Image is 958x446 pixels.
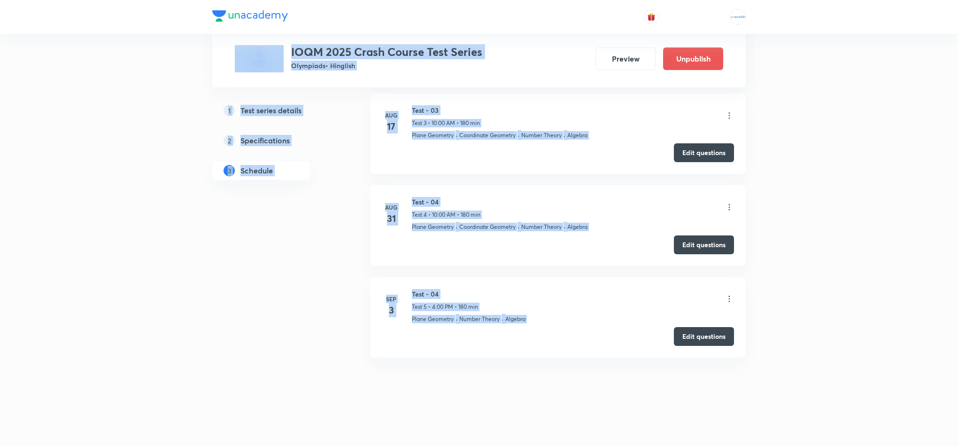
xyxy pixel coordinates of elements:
img: fallback-thumbnail.png [235,45,284,72]
div: · [564,223,565,231]
p: Plane Geometry [412,131,454,140]
img: Company Logo [212,10,288,22]
p: Plane Geometry [412,315,454,323]
p: Plane Geometry [412,223,454,231]
div: · [518,131,519,140]
h5: Specifications [240,135,290,146]
p: 3 [224,165,235,176]
h6: Test - 03 [412,105,480,115]
p: Number Theory [521,223,562,231]
img: MOHAMMED SHOAIB [730,9,746,25]
div: · [456,131,457,140]
p: 1 [224,105,235,116]
div: · [502,315,503,323]
p: Number Theory [521,131,562,140]
p: Number Theory [459,315,500,323]
div: · [518,223,519,231]
p: Coordinate Geometry [459,223,516,231]
a: Company Logo [212,10,288,24]
h4: 17 [382,119,401,133]
button: Unpublish [663,47,723,70]
h6: Test - 04 [412,289,478,299]
button: Edit questions [674,327,734,346]
h6: Aug [382,111,401,119]
p: Test 5 • 4:00 PM • 180 min [412,303,478,311]
h4: 3 [382,303,401,317]
p: Test 3 • 10:00 AM • 180 min [412,119,480,127]
h5: Test series details [240,105,301,116]
div: · [564,131,565,140]
div: · [456,223,457,231]
h3: IOQM 2025 Crash Course Test Series [291,45,482,59]
button: Preview [595,47,656,70]
img: avatar [647,13,656,21]
p: Algebra [567,131,587,140]
button: Edit questions [674,143,734,162]
p: 2 [224,135,235,146]
p: Olympiads • Hinglish [291,61,482,70]
div: · [456,315,457,323]
button: avatar [644,9,659,24]
h6: Aug [382,203,401,211]
a: 2Specifications [212,131,340,150]
a: 1Test series details [212,101,340,120]
h6: Sep [382,295,401,303]
button: Edit questions [674,235,734,254]
h4: 31 [382,211,401,226]
p: Test 4 • 10:00 AM • 180 min [412,211,480,219]
p: Algebra [505,315,525,323]
p: Algebra [567,223,587,231]
p: Coordinate Geometry [459,131,516,140]
h5: Schedule [240,165,273,176]
h6: Test - 04 [412,197,480,207]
